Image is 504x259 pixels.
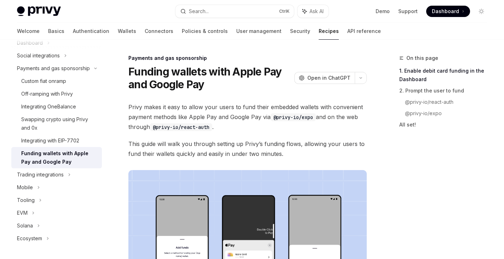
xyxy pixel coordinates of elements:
span: Open in ChatGPT [307,74,351,81]
div: Tooling [17,196,35,204]
a: Off-ramping with Privy [11,88,102,100]
div: Off-ramping with Privy [21,90,73,98]
div: Payments and gas sponsorship [128,55,367,62]
button: Search...CtrlK [175,5,294,18]
div: Payments and gas sponsorship [17,64,90,73]
a: 2. Prompt the user to fund [399,85,493,96]
a: Funding wallets with Apple Pay and Google Pay [11,147,102,168]
a: Basics [48,23,64,40]
span: Privy makes it easy to allow your users to fund their embedded wallets with convenient payment me... [128,102,367,132]
a: Demo [376,8,390,15]
a: Dashboard [426,6,470,17]
a: 1. Enable debit card funding in the Dashboard [399,65,493,85]
a: Connectors [145,23,173,40]
a: Custom fiat onramp [11,75,102,88]
span: Ask AI [309,8,324,15]
div: Integrating OneBalance [21,102,76,111]
a: All set! [399,119,493,130]
span: Dashboard [432,8,459,15]
div: Funding wallets with Apple Pay and Google Pay [21,149,98,166]
a: Integrating with EIP-7702 [11,134,102,147]
a: Recipes [319,23,339,40]
div: Trading integrations [17,170,64,179]
a: Wallets [118,23,136,40]
div: EVM [17,209,28,217]
button: Open in ChatGPT [294,72,355,84]
span: On this page [406,54,438,62]
a: @privy-io/expo [405,108,493,119]
a: Integrating OneBalance [11,100,102,113]
div: Swapping crypto using Privy and 0x [21,115,98,132]
a: @privy-io/react-auth [405,96,493,108]
span: This guide will walk you through setting up Privy’s funding flows, allowing your users to fund th... [128,139,367,159]
button: Ask AI [297,5,329,18]
div: Social integrations [17,51,60,60]
div: Search... [189,7,209,16]
a: Swapping crypto using Privy and 0x [11,113,102,134]
h1: Funding wallets with Apple Pay and Google Pay [128,65,291,91]
div: Custom fiat onramp [21,77,66,85]
button: Toggle dark mode [476,6,487,17]
img: light logo [17,6,61,16]
div: Solana [17,221,33,230]
a: Security [290,23,310,40]
a: Policies & controls [182,23,228,40]
a: API reference [347,23,381,40]
code: @privy-io/expo [271,113,316,121]
a: User management [236,23,282,40]
a: Welcome [17,23,40,40]
div: Mobile [17,183,33,192]
a: Support [398,8,418,15]
div: Ecosystem [17,234,42,243]
code: @privy-io/react-auth [150,123,212,131]
a: Authentication [73,23,109,40]
div: Integrating with EIP-7702 [21,136,79,145]
span: Ctrl K [279,9,290,14]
